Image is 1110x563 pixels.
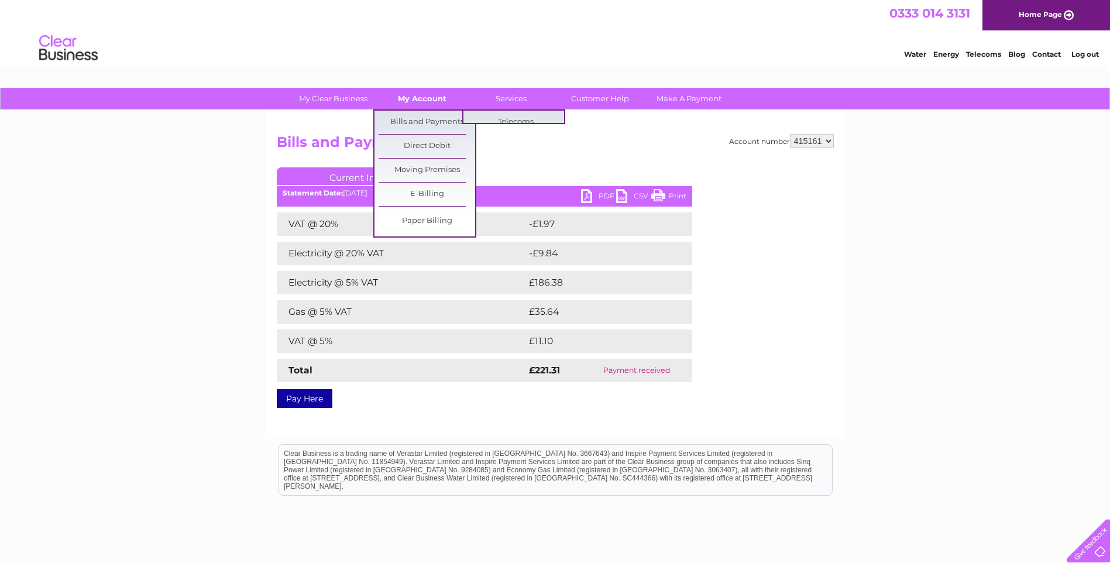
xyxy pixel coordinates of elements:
[277,329,526,353] td: VAT @ 5%
[379,210,475,233] a: Paper Billing
[277,189,692,197] div: [DATE]
[277,300,526,324] td: Gas @ 5% VAT
[641,88,737,109] a: Make A Payment
[616,189,651,206] a: CSV
[379,135,475,158] a: Direct Debit
[277,134,834,156] h2: Bills and Payments
[889,6,970,20] a: 0333 014 3131
[1071,50,1099,59] a: Log out
[933,50,959,59] a: Energy
[279,6,832,57] div: Clear Business is a trading name of Verastar Limited (registered in [GEOGRAPHIC_DATA] No. 3667643...
[526,242,668,265] td: -£9.84
[283,188,343,197] b: Statement Date:
[581,189,616,206] a: PDF
[288,365,312,376] strong: Total
[285,88,382,109] a: My Clear Business
[1008,50,1025,59] a: Blog
[526,300,669,324] td: £35.64
[277,167,452,185] a: Current Invoice
[651,189,686,206] a: Print
[463,88,559,109] a: Services
[529,365,560,376] strong: £221.31
[379,183,475,206] a: E-Billing
[277,242,526,265] td: Electricity @ 20% VAT
[379,111,475,134] a: Bills and Payments
[582,359,692,382] td: Payment received
[526,329,665,353] td: £11.10
[277,212,526,236] td: VAT @ 20%
[1032,50,1061,59] a: Contact
[526,212,666,236] td: -£1.97
[277,389,332,408] a: Pay Here
[729,134,834,148] div: Account number
[552,88,648,109] a: Customer Help
[379,159,475,182] a: Moving Premises
[39,30,98,66] img: logo.png
[277,271,526,294] td: Electricity @ 5% VAT
[966,50,1001,59] a: Telecoms
[526,271,671,294] td: £186.38
[374,88,470,109] a: My Account
[904,50,926,59] a: Water
[468,111,564,134] a: Telecoms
